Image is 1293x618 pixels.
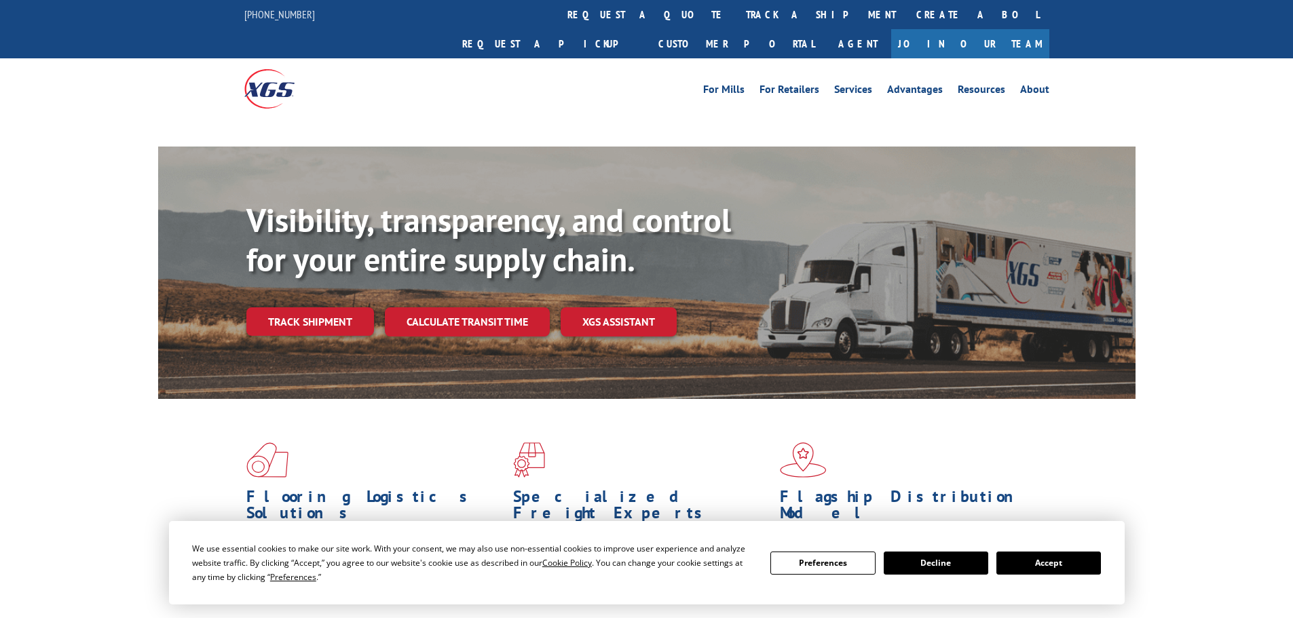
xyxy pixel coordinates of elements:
[780,488,1036,528] h1: Flagship Distribution Model
[703,84,745,99] a: For Mills
[648,29,825,58] a: Customer Portal
[542,557,592,568] span: Cookie Policy
[244,7,315,21] a: [PHONE_NUMBER]
[884,552,988,575] button: Decline
[169,521,1125,604] div: Cookie Consent Prompt
[246,199,731,280] b: Visibility, transparency, and control for your entire supply chain.
[891,29,1049,58] a: Join Our Team
[452,29,648,58] a: Request a pickup
[270,571,316,583] span: Preferences
[996,552,1101,575] button: Accept
[246,307,374,336] a: Track shipment
[780,442,827,478] img: xgs-icon-flagship-distribution-model-red
[385,307,550,336] a: Calculate transit time
[246,488,503,528] h1: Flooring Logistics Solutions
[770,552,875,575] button: Preferences
[834,84,872,99] a: Services
[513,442,545,478] img: xgs-icon-focused-on-flooring-red
[958,84,1005,99] a: Resources
[246,442,288,478] img: xgs-icon-total-supply-chain-intelligence-red
[887,84,943,99] a: Advantages
[825,29,891,58] a: Agent
[192,541,754,584] div: We use essential cookies to make our site work. With your consent, we may also use non-essential ...
[760,84,819,99] a: For Retailers
[561,307,677,336] a: XGS ASSISTANT
[1020,84,1049,99] a: About
[513,488,770,528] h1: Specialized Freight Experts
